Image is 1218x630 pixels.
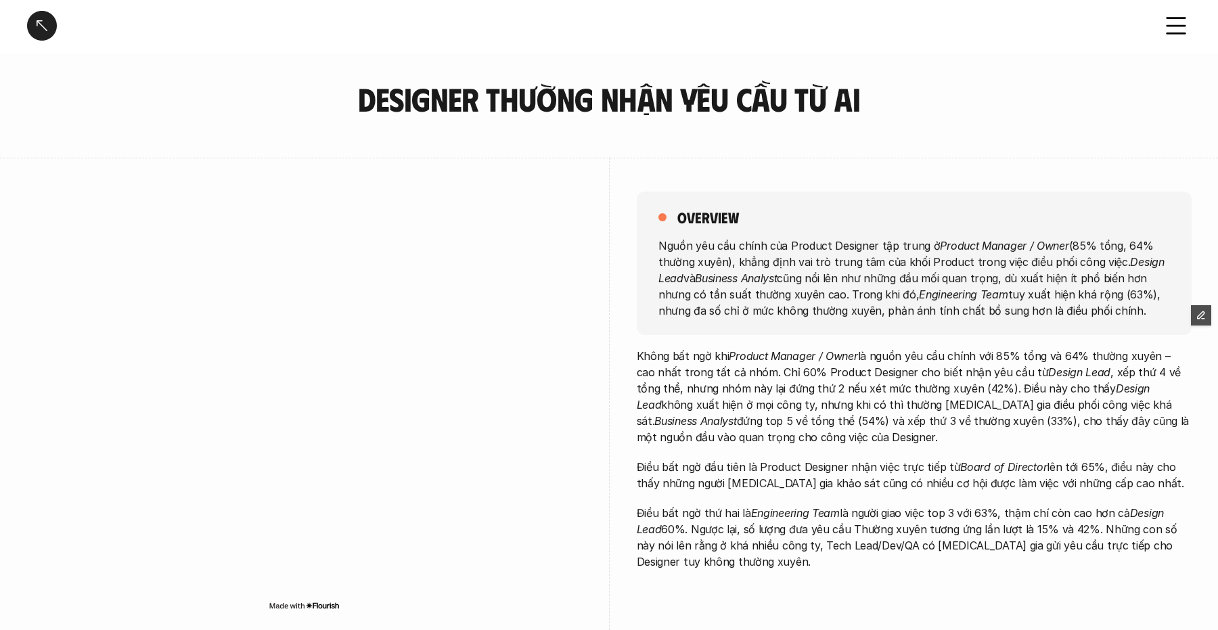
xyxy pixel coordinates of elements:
em: Engineering Team [751,506,840,520]
em: Design Lead [1048,365,1110,379]
em: Product Manager / Owner [940,238,1068,252]
em: Board of Director [960,460,1047,474]
img: Made with Flourish [269,600,340,611]
p: Nguồn yêu cầu chính của Product Designer tập trung ở (85% tổng, 64% thường xuyên), khẳng định vai... [658,237,1170,318]
em: Business Analyst [654,414,736,428]
em: Engineering Team [919,287,1008,300]
h5: overview [677,208,739,227]
em: Business Analyst [695,271,777,284]
p: Điều bất ngờ thứ hai là là người giao việc top 3 với 63%, thậm chí còn cao hơn cả 60%. Ngược lại,... [637,505,1192,570]
button: Edit Framer Content [1191,305,1211,325]
p: Không bất ngờ khi là nguồn yêu cầu chính với 85% tổng và 64% thường xuyên – cao nhất trong tất cả... [637,348,1192,445]
iframe: Interactive or visual content [27,192,582,598]
p: Điều bất ngờ đầu tiên là Product Designer nhận việc trực tiếp từ lên tới 65%, điều này cho thấy n... [637,459,1192,491]
em: Design Lead [658,254,1167,284]
h3: Designer thường nhận yêu cầu từ ai [321,81,897,117]
em: Product Manager / Owner [729,349,857,363]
